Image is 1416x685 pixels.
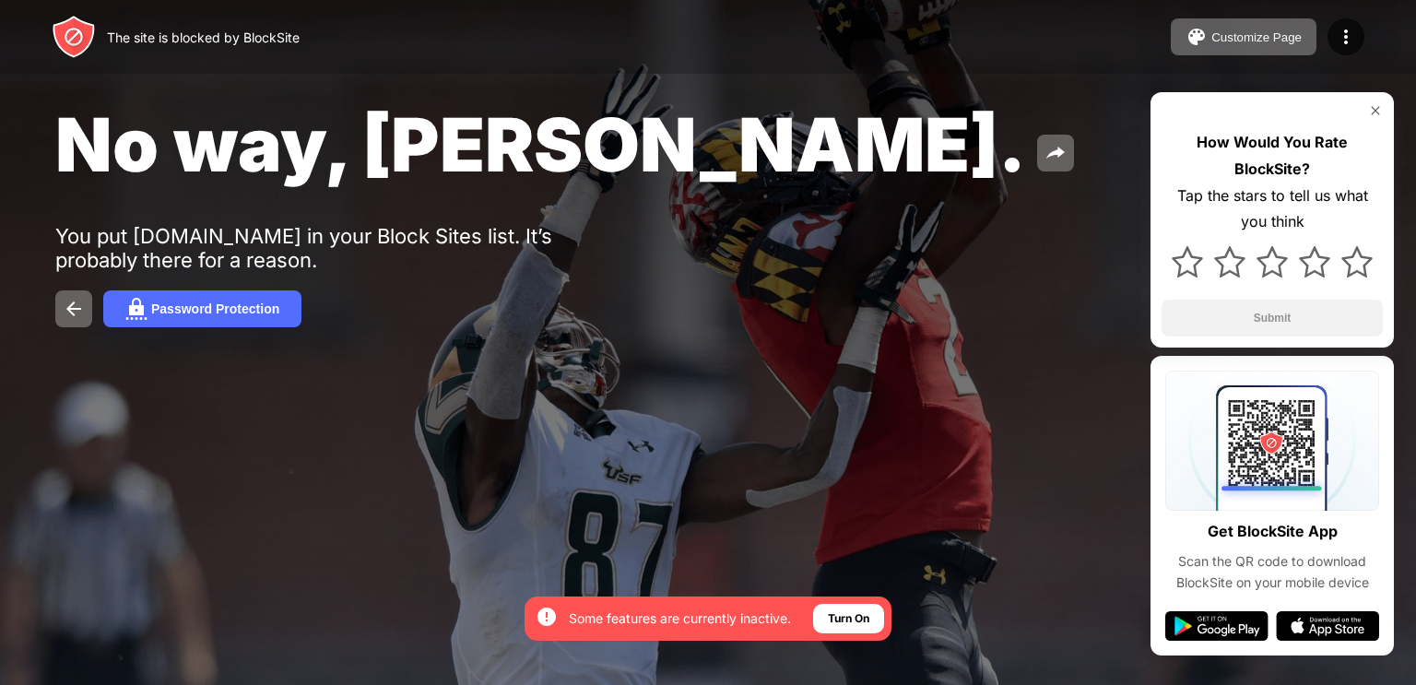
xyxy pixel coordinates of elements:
[103,290,301,327] button: Password Protection
[1335,26,1357,48] img: menu-icon.svg
[1172,246,1203,278] img: star.svg
[1162,183,1383,236] div: Tap the stars to tell us what you think
[55,224,625,272] div: You put [DOMAIN_NAME] in your Block Sites list. It’s probably there for a reason.
[1165,551,1379,593] div: Scan the QR code to download BlockSite on your mobile device
[1208,518,1338,545] div: Get BlockSite App
[63,298,85,320] img: back.svg
[569,609,791,628] div: Some features are currently inactive.
[1171,18,1316,55] button: Customize Page
[1341,246,1373,278] img: star.svg
[52,15,96,59] img: header-logo.svg
[151,301,279,316] div: Password Protection
[1214,246,1245,278] img: star.svg
[1162,129,1383,183] div: How Would You Rate BlockSite?
[1257,246,1288,278] img: star.svg
[1165,611,1268,641] img: google-play.svg
[55,100,1026,189] span: No way, [PERSON_NAME].
[1276,611,1379,641] img: app-store.svg
[1165,371,1379,511] img: qrcode.svg
[1186,26,1208,48] img: pallet.svg
[1368,103,1383,118] img: rate-us-close.svg
[536,606,558,628] img: error-circle-white.svg
[1044,142,1067,164] img: share.svg
[107,30,300,45] div: The site is blocked by BlockSite
[1299,246,1330,278] img: star.svg
[1211,30,1302,44] div: Customize Page
[1162,300,1383,337] button: Submit
[55,453,491,664] iframe: Banner
[125,298,147,320] img: password.svg
[828,609,869,628] div: Turn On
